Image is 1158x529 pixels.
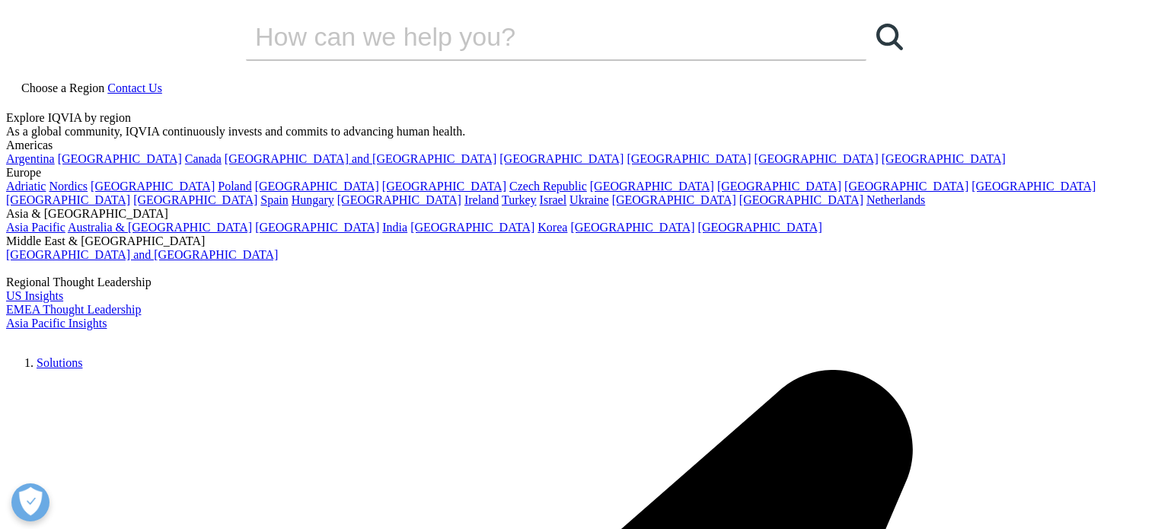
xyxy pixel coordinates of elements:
[499,152,624,165] a: [GEOGRAPHIC_DATA]
[382,221,407,234] a: India
[107,81,162,94] a: Contact Us
[502,193,537,206] a: Turkey
[185,152,222,165] a: Canada
[509,180,587,193] a: Czech Republic
[410,221,534,234] a: [GEOGRAPHIC_DATA]
[11,483,49,521] button: Open Preferences
[538,221,567,234] a: Korea
[6,111,1152,125] div: Explore IQVIA by region
[255,180,379,193] a: [GEOGRAPHIC_DATA]
[292,193,334,206] a: Hungary
[540,193,567,206] a: Israel
[91,180,215,193] a: [GEOGRAPHIC_DATA]
[882,152,1006,165] a: [GEOGRAPHIC_DATA]
[37,356,82,369] a: Solutions
[6,139,1152,152] div: Americas
[6,207,1152,221] div: Asia & [GEOGRAPHIC_DATA]
[866,193,925,206] a: Netherlands
[754,152,879,165] a: [GEOGRAPHIC_DATA]
[971,180,1096,193] a: [GEOGRAPHIC_DATA]
[6,125,1152,139] div: As a global community, IQVIA continuously invests and commits to advancing human health.
[6,152,55,165] a: Argentina
[866,14,912,59] a: Search
[844,180,968,193] a: [GEOGRAPHIC_DATA]
[464,193,499,206] a: Ireland
[739,193,863,206] a: [GEOGRAPHIC_DATA]
[6,193,130,206] a: [GEOGRAPHIC_DATA]
[570,221,694,234] a: [GEOGRAPHIC_DATA]
[627,152,751,165] a: [GEOGRAPHIC_DATA]
[337,193,461,206] a: [GEOGRAPHIC_DATA]
[590,180,714,193] a: [GEOGRAPHIC_DATA]
[49,180,88,193] a: Nordics
[255,221,379,234] a: [GEOGRAPHIC_DATA]
[21,81,104,94] span: Choose a Region
[6,303,141,316] a: EMEA Thought Leadership
[6,289,63,302] a: US Insights
[68,221,252,234] a: Australia & [GEOGRAPHIC_DATA]
[6,221,65,234] a: Asia Pacific
[260,193,288,206] a: Spain
[569,193,609,206] a: Ukraine
[6,276,1152,289] div: Regional Thought Leadership
[876,24,903,50] svg: Search
[246,14,823,59] input: Search
[6,317,107,330] a: Asia Pacific Insights
[717,180,841,193] a: [GEOGRAPHIC_DATA]
[612,193,736,206] a: [GEOGRAPHIC_DATA]
[6,248,278,261] a: [GEOGRAPHIC_DATA] and [GEOGRAPHIC_DATA]
[698,221,822,234] a: [GEOGRAPHIC_DATA]
[218,180,251,193] a: Poland
[58,152,182,165] a: [GEOGRAPHIC_DATA]
[225,152,496,165] a: [GEOGRAPHIC_DATA] and [GEOGRAPHIC_DATA]
[133,193,257,206] a: [GEOGRAPHIC_DATA]
[6,180,46,193] a: Adriatic
[6,166,1152,180] div: Europe
[6,234,1152,248] div: Middle East & [GEOGRAPHIC_DATA]
[382,180,506,193] a: [GEOGRAPHIC_DATA]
